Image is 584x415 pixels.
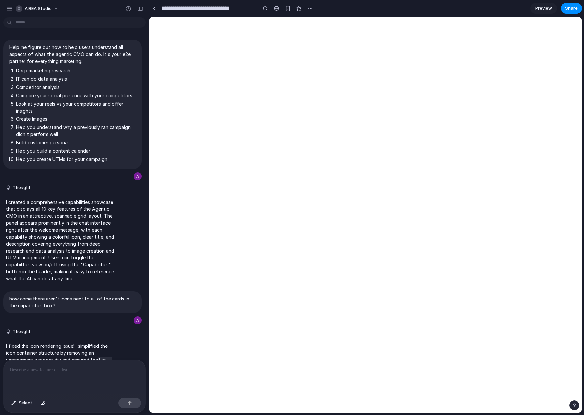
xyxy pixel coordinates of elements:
li: Compare your social presence with your competitors [16,92,136,99]
span: Preview [535,5,552,12]
li: Help you understand why a previously ran campaign didn't perform well [16,124,136,138]
li: Help you build a content calendar [16,147,136,154]
span: AIREA Studio [25,5,52,12]
li: Look at your reels vs your competitors and offer insights [16,100,136,114]
li: Create Images [16,115,136,122]
button: Select [8,398,36,408]
button: Share [561,3,582,14]
li: IT can do data analysis [16,75,136,82]
li: Competitor analysis [16,84,136,91]
p: I fixed the icon rendering issue! I simplified the icon container structure by removing an unnece... [6,343,116,406]
span: Share [565,5,578,12]
p: I created a comprehensive capabilities showcase that displays all 10 key features of the Agentic ... [6,199,116,282]
p: Help me figure out how to help users understand all aspects of what the agentic CMO can do. It's ... [9,44,136,65]
a: Preview [530,3,557,14]
span: Select [19,400,32,406]
li: Build customer personas [16,139,136,146]
li: Deep marketing research [16,67,136,74]
button: AIREA Studio [13,3,62,14]
li: Help you create UTMs for your campaign [16,156,136,162]
p: how come there aren't icons next to all of the cards in the capabilities box? [9,295,136,309]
